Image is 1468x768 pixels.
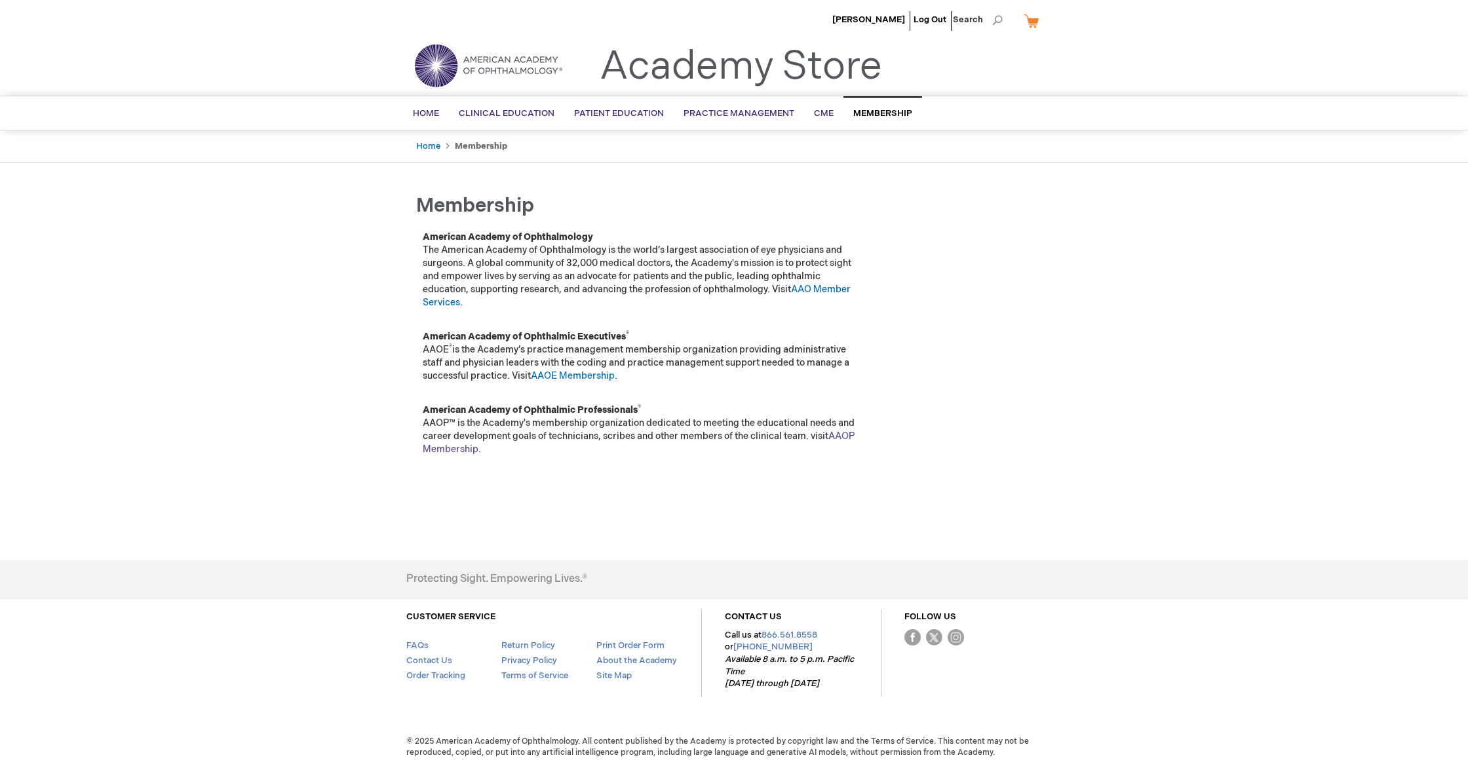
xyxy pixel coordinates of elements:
[406,655,452,666] a: Contact Us
[596,670,632,681] a: Site Map
[762,630,817,640] a: 866.561.8558
[638,404,641,412] sup: ®
[725,654,854,689] em: Available 8 a.m. to 5 p.m. Pacific Time [DATE] through [DATE]
[596,655,677,666] a: About the Academy
[423,231,593,242] strong: American Academy of Ophthalmology
[449,343,452,351] sup: ®
[396,736,1072,758] span: © 2025 American Academy of Ophthalmology. All content published by the Academy is protected by co...
[953,7,1003,33] span: Search
[574,108,664,119] span: Patient Education
[423,404,862,456] p: AAOP™ is the Academy's membership organization dedicated to meeting the educational needs and car...
[725,629,858,690] p: Call us at or
[423,231,862,309] p: The American Academy of Ophthalmology is the world’s largest association of eye physicians and su...
[626,330,629,338] sup: ®
[904,629,921,645] img: Facebook
[725,611,782,622] a: CONTACT US
[948,629,964,645] img: instagram
[684,108,794,119] span: Practice Management
[832,14,905,25] a: [PERSON_NAME]
[814,108,834,119] span: CME
[501,640,555,651] a: Return Policy
[531,370,615,381] a: AAOE Membership
[406,573,587,585] h4: Protecting Sight. Empowering Lives.®
[596,640,665,651] a: Print Order Form
[459,108,554,119] span: Clinical Education
[416,194,534,218] span: Membership
[406,611,495,622] a: CUSTOMER SERVICE
[600,43,882,90] a: Academy Store
[406,640,429,651] a: FAQs
[423,330,862,383] p: AAOE is the Academy’s practice management membership organization providing administrative staff ...
[423,404,641,415] strong: American Academy of Ophthalmic Professionals
[501,670,568,681] a: Terms of Service
[853,108,912,119] span: Membership
[416,141,440,151] a: Home
[733,642,813,652] a: [PHONE_NUMBER]
[501,655,557,666] a: Privacy Policy
[455,141,507,151] strong: Membership
[406,670,465,681] a: Order Tracking
[904,611,956,622] a: FOLLOW US
[413,108,439,119] span: Home
[423,331,629,342] strong: American Academy of Ophthalmic Executives
[926,629,942,645] img: Twitter
[914,14,946,25] a: Log Out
